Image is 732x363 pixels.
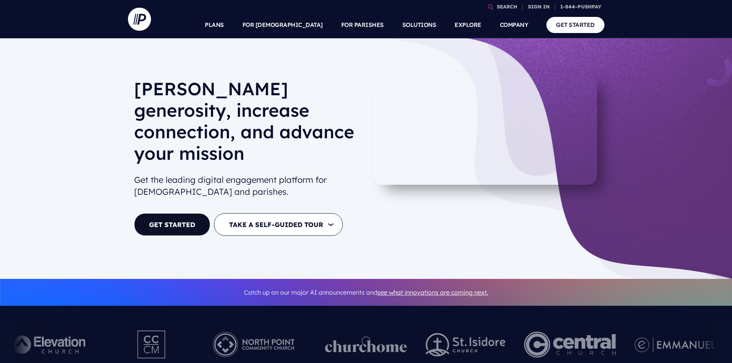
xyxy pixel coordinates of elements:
[455,12,481,38] a: EXPLORE
[134,284,598,301] p: Catch up on our major AI announcements and
[546,17,604,33] a: GET STARTED
[242,12,323,38] a: FOR [DEMOGRAPHIC_DATA]
[134,213,210,236] a: GET STARTED
[377,288,488,296] a: see what innovations are coming next.
[426,333,506,356] img: pp_logos_2
[134,78,360,170] h1: [PERSON_NAME] generosity, increase connection, and advance your mission
[205,12,224,38] a: PLANS
[341,12,384,38] a: FOR PARISHES
[500,12,528,38] a: COMPANY
[402,12,437,38] a: SOLUTIONS
[325,336,407,353] img: pp_logos_1
[134,171,360,201] h2: Get the leading digital engagement platform for [DEMOGRAPHIC_DATA] and parishes.
[214,213,343,236] button: TAKE A SELF-GUIDED TOUR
